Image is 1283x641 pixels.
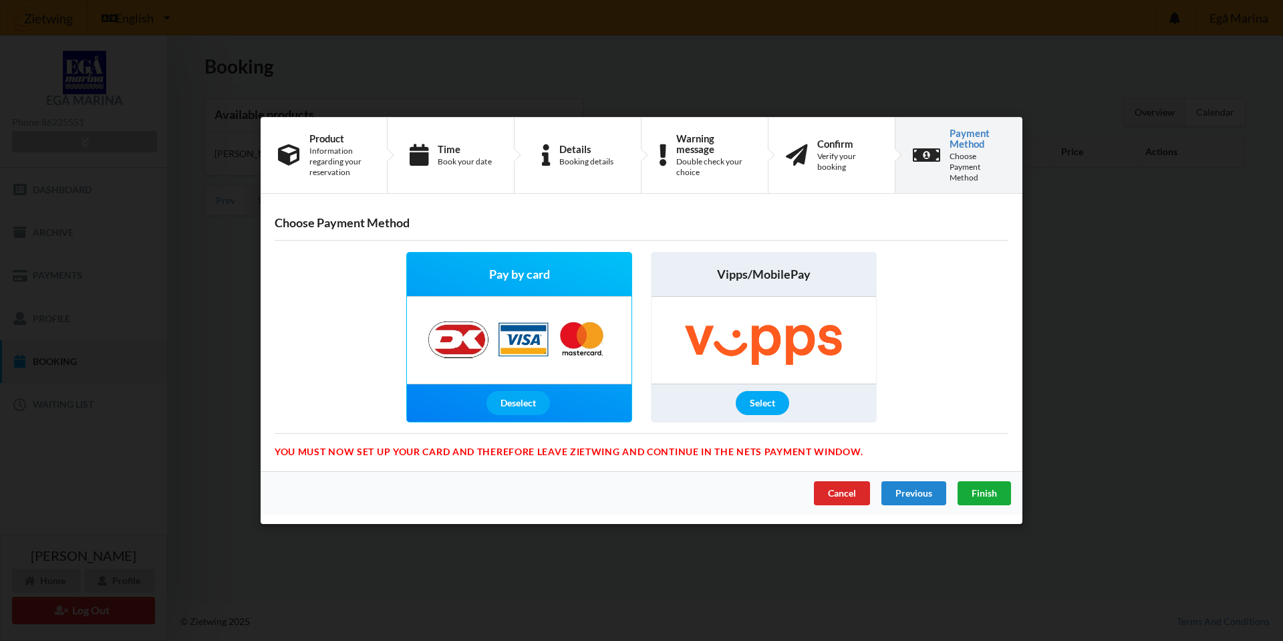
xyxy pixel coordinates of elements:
div: Deselect [486,391,550,415]
div: Select [736,391,789,415]
div: Time [438,144,492,154]
div: Verify your booking [817,151,877,172]
div: Confirm [817,138,877,149]
div: Cancel [814,481,870,505]
div: Book your date [438,156,492,167]
div: Details [559,144,613,154]
div: Booking details [559,156,613,167]
span: Finish [972,487,997,499]
div: Warning message [676,133,750,154]
div: Previous [881,481,946,505]
div: Double check your choice [676,156,750,178]
span: Vipps/MobilePay [717,266,811,283]
span: Pay by card [489,266,550,283]
div: Information regarding your reservation [309,146,370,178]
div: Choose Payment Method [950,151,1005,183]
div: Payment Method [950,128,1005,149]
div: Product [309,133,370,144]
div: You must now set up your card and therefore leave Zietwing and continue in the Nets payment window. [275,433,1008,448]
h3: Choose Payment Method [275,215,1008,231]
img: Vipps/MobilePay [656,297,871,384]
img: Nets [414,297,624,384]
